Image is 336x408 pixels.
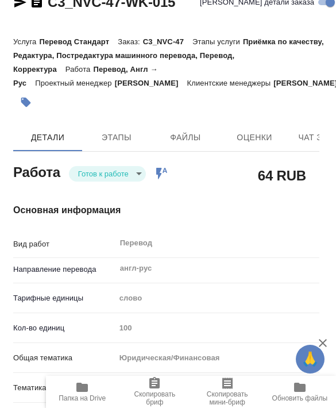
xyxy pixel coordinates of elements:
[13,203,319,217] h4: Основная информация
[13,264,115,275] p: Направление перевода
[46,376,118,408] button: Папка на Drive
[158,130,213,145] span: Файлы
[13,37,324,74] p: Приёмка по качеству, Редактура, Постредактура машинного перевода, Перевод, Корректура
[115,320,319,336] input: Пустое поле
[13,322,115,334] p: Кол-во единиц
[258,165,306,185] h2: 64 RUB
[143,37,192,46] p: C3_NVC-47
[69,166,146,182] div: Готов к работе
[115,79,187,87] p: [PERSON_NAME]
[187,79,274,87] p: Клиентские менеджеры
[65,65,94,74] p: Работа
[13,90,38,115] button: Добавить тэг
[227,130,282,145] span: Оценки
[13,37,39,46] p: Услуга
[272,394,328,402] span: Обновить файлы
[89,130,144,145] span: Этапы
[125,390,184,406] span: Скопировать бриф
[115,288,319,308] div: слово
[198,390,257,406] span: Скопировать мини-бриф
[13,292,115,304] p: Тарифные единицы
[13,382,115,394] p: Тематика
[191,376,264,408] button: Скопировать мини-бриф
[35,79,114,87] p: Проектный менеджер
[118,376,191,408] button: Скопировать бриф
[13,352,115,364] p: Общая тематика
[192,37,243,46] p: Этапы услуги
[118,37,142,46] p: Заказ:
[13,161,60,182] h2: Работа
[39,37,118,46] p: Перевод Стандарт
[13,238,115,250] p: Вид работ
[59,394,106,402] span: Папка на Drive
[300,347,320,371] span: 🙏
[264,376,336,408] button: Обновить файлы
[20,130,75,145] span: Детали
[115,348,319,368] div: Юридическая/Финансовая
[75,169,132,179] button: Готов к работе
[296,345,325,374] button: 🙏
